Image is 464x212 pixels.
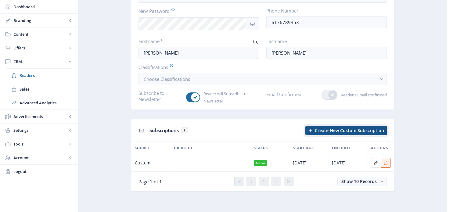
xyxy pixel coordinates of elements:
[6,96,72,110] a: Advanced Analytics
[13,59,67,65] span: CRM
[13,4,73,10] span: Dashboard
[263,179,265,184] span: 1
[20,100,72,106] span: Advanced Analytics
[252,38,259,44] span: (5)
[266,8,382,14] label: Phone Number
[246,17,259,30] nb-icon: Show password
[13,155,67,161] span: Account
[254,160,267,166] nb-badge: Active
[332,159,346,167] span: [DATE]
[266,90,301,99] label: Email Confirmed
[337,91,387,99] span: Reader's Email confirmed
[266,16,387,28] input: +65 652 530 754
[13,31,67,37] span: Content
[305,126,387,135] button: Create New Custom Subscription
[20,86,72,92] span: Sales
[293,144,315,152] span: Start Date
[332,144,351,152] span: End Date
[13,45,67,51] span: Offers
[131,119,394,192] app-collection-view: Subscriptions
[302,126,387,135] a: New page
[13,127,67,133] span: Settings
[13,17,67,23] span: Branding
[371,159,381,165] a: Edit page
[266,47,387,59] input: Enter reader’s lastname
[138,64,382,70] label: Classifications
[259,177,269,186] button: 1
[138,47,259,59] input: Enter reader’s firstname
[341,178,377,184] span: Show 10 Records
[371,144,388,152] span: Actions
[138,178,162,185] span: Page 1 of 1
[138,8,254,14] label: New Password
[293,159,307,167] span: [DATE]
[174,144,192,152] span: Order ID
[13,141,67,147] span: Tools
[200,90,259,105] span: Reader will Subscribe to Newsletter
[138,73,387,85] button: Choose Classifications
[6,82,72,96] a: Sales
[337,177,387,186] button: Show 10 Records
[13,168,73,174] span: Logout
[381,159,390,165] a: Edit page
[254,144,268,152] span: Status
[6,69,72,82] a: Readers
[20,72,72,78] span: Readers
[138,90,182,102] label: Subscribe to Newsletter
[144,76,190,82] span: Choose Classifications
[138,38,196,44] label: Firstname
[13,113,67,120] span: Advertisements
[315,128,384,133] span: Create New Custom Subscription
[149,127,179,133] span: Subscriptions
[135,144,150,152] span: Source
[135,159,150,167] span: Custom
[181,127,188,133] span: 1
[266,38,382,44] label: Lastname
